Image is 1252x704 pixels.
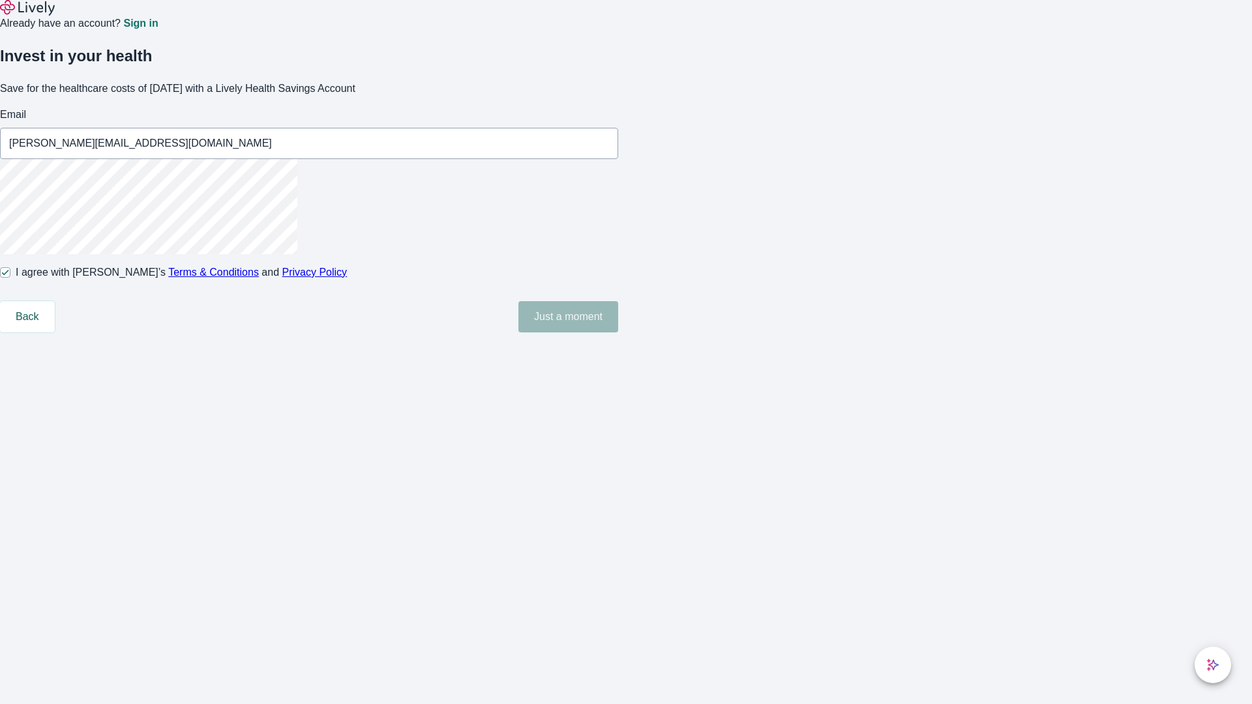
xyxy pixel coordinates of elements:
[16,265,347,280] span: I agree with [PERSON_NAME]’s and
[1206,658,1219,671] svg: Lively AI Assistant
[123,18,158,29] a: Sign in
[1195,647,1231,683] button: chat
[282,267,348,278] a: Privacy Policy
[168,267,259,278] a: Terms & Conditions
